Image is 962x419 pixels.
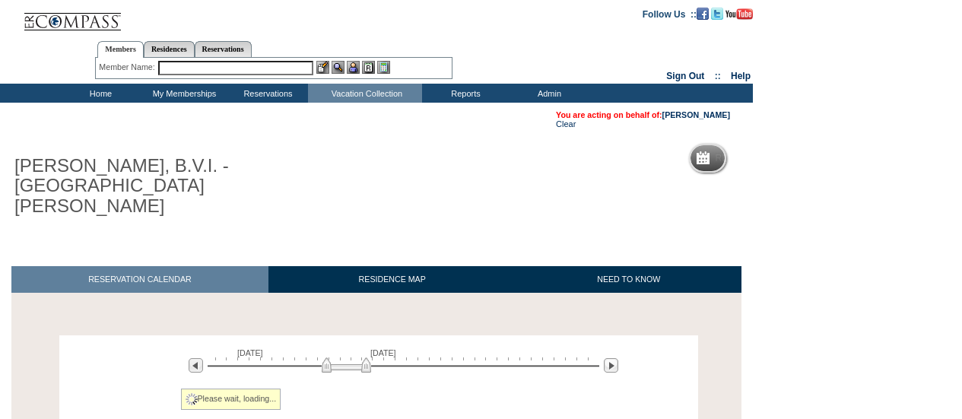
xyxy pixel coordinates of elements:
img: Impersonate [347,61,360,74]
a: RESIDENCE MAP [268,266,516,293]
a: NEED TO KNOW [516,266,741,293]
a: Subscribe to our YouTube Channel [725,8,753,17]
a: Sign Out [666,71,704,81]
img: Subscribe to our YouTube Channel [725,8,753,20]
td: Follow Us :: [643,8,697,20]
td: Reservations [224,84,308,103]
a: Members [97,41,144,58]
img: Next [604,358,618,373]
td: Reports [422,84,506,103]
div: Please wait, loading... [181,389,281,410]
a: Reservations [195,41,252,57]
td: Home [57,84,141,103]
td: My Memberships [141,84,224,103]
img: b_edit.gif [316,61,329,74]
span: You are acting on behalf of: [556,110,730,119]
span: :: [715,71,721,81]
td: Vacation Collection [308,84,422,103]
h5: Reservation Calendar [716,154,832,163]
img: Reservations [362,61,375,74]
a: Help [731,71,751,81]
a: Clear [556,119,576,129]
img: Become our fan on Facebook [697,8,709,20]
a: Follow us on Twitter [711,8,723,17]
span: [DATE] [370,348,396,357]
a: [PERSON_NAME] [662,110,730,119]
a: Residences [144,41,195,57]
a: RESERVATION CALENDAR [11,266,268,293]
a: Become our fan on Facebook [697,8,709,17]
div: Member Name: [99,61,157,74]
td: Admin [506,84,589,103]
span: [DATE] [237,348,263,357]
img: spinner2.gif [186,393,198,405]
img: View [332,61,344,74]
img: Follow us on Twitter [711,8,723,20]
img: b_calculator.gif [377,61,390,74]
img: Previous [189,358,203,373]
h1: [PERSON_NAME], B.V.I. - [GEOGRAPHIC_DATA][PERSON_NAME] [11,153,352,219]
